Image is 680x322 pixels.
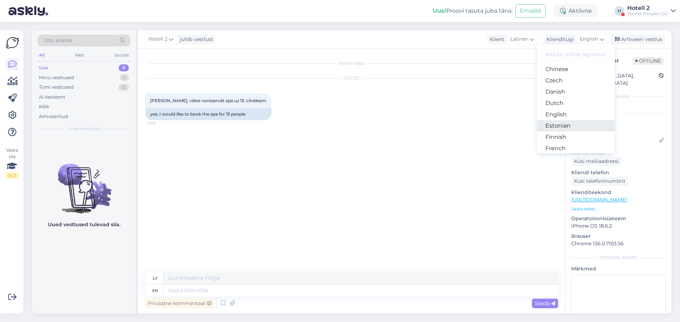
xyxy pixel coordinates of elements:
p: Brauser [571,233,666,240]
div: All [38,51,46,60]
span: 15:05 [147,121,174,126]
div: 0 [119,84,129,91]
div: yes, I would like to book the spa for 13 people [145,108,271,120]
button: Emailid [515,4,546,18]
div: [GEOGRAPHIC_DATA], [GEOGRAPHIC_DATA] [573,72,659,87]
div: Vaata siia [6,147,18,179]
span: Uued vestlused [68,125,101,132]
a: Dutch [537,98,615,109]
div: Proovi tasuta juba täna: [433,7,512,15]
span: Latvian [510,35,528,43]
div: Tiimi vestlused [39,84,74,91]
div: AI Assistent [39,94,65,101]
a: Hotell 2Tervise Paradiis OÜ [627,5,676,17]
div: en [152,285,158,297]
span: Saada [535,300,555,306]
div: Küsi telefoninumbrit [571,176,628,186]
div: Minu vestlused [39,74,74,81]
a: Estonian [537,120,615,131]
p: Chrome 136.0.7103.56 [571,240,666,247]
img: No chats [32,151,136,215]
p: Kliendi email [571,149,666,157]
span: Hotell 2 [148,35,168,43]
p: Kliendi tag'id [571,104,666,111]
div: H [614,6,624,16]
div: Klienditugi [544,36,574,43]
p: Operatsioonisüsteem [571,215,666,222]
div: Arhiveeri vestlus [611,35,665,44]
div: [PERSON_NAME] [571,254,666,261]
a: [URL][DOMAIN_NAME] [571,197,627,203]
div: Uus [39,64,48,71]
b: Uus! [433,7,446,14]
div: Privaatne kommentaar [145,299,214,308]
a: French [537,143,615,154]
span: [PERSON_NAME], vēlos norezervēt spa uz 13. cilvēkiem [150,98,266,103]
div: Klient [487,36,504,43]
div: Aktiivne [554,5,597,17]
p: Uued vestlused tulevad siia. [48,221,120,228]
div: lv [153,272,158,284]
a: Chinese [537,64,615,75]
div: juhib vestlust [177,36,213,43]
div: Tervise Paradiis OÜ [627,11,668,17]
input: Lisa nimi [572,137,658,145]
div: [DATE] [145,75,558,81]
div: 0 [119,64,129,71]
a: Finnish [537,131,615,143]
div: Kõik [39,103,49,110]
a: English [537,109,615,120]
span: Otsi kliente [44,37,72,44]
p: Märkmed [571,265,666,273]
input: Kirjuta, millist tag'i otsid [543,49,609,60]
a: Danish [537,86,615,98]
span: Offline [633,57,664,65]
p: Vaata edasi ... [571,206,666,212]
div: 0 / 3 [6,172,18,179]
a: Czech [537,75,615,86]
div: Hotell 2 [627,5,668,11]
span: English [580,35,598,43]
div: Socials [113,51,130,60]
img: Askly Logo [6,36,19,49]
div: Web [73,51,86,60]
div: Arhiveeritud [39,113,68,120]
div: Kliendi info [571,93,666,100]
p: Klienditeekond [571,189,666,196]
p: iPhone OS 18.6.2 [571,222,666,230]
p: Kliendi telefon [571,169,666,176]
div: 1 [120,74,129,81]
div: Küsi meiliaadressi [571,157,622,166]
p: Kliendi nimi [571,126,666,134]
input: Lisa tag [571,113,666,123]
div: Vestlus algas [145,60,558,66]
